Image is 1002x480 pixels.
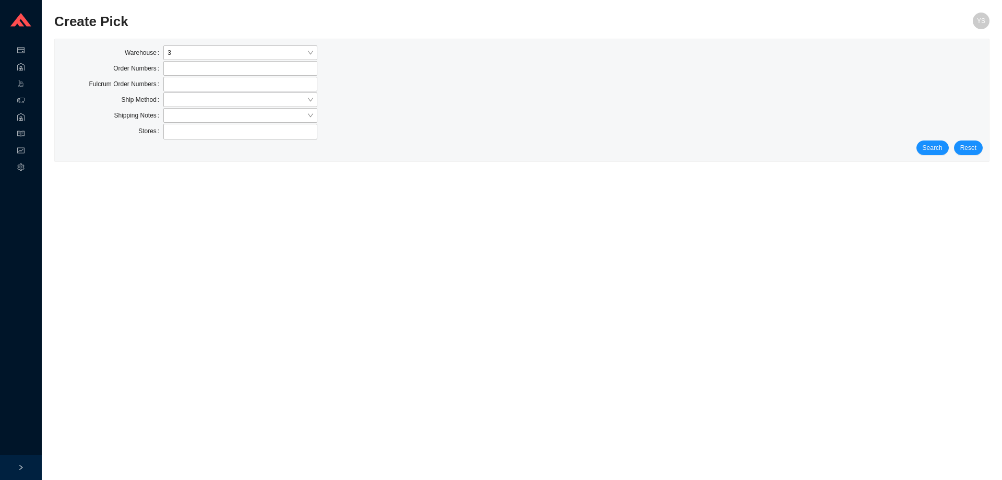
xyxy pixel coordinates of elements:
[17,43,25,60] span: credit-card
[168,46,313,60] span: 3
[138,124,163,138] label: Stores
[54,13,756,31] h2: Create Pick
[954,141,983,155] button: Reset
[17,126,25,143] span: read
[121,92,163,107] label: Ship Method
[17,160,25,177] span: setting
[960,143,976,153] span: Reset
[125,45,163,60] label: Warehouse
[923,143,943,153] span: Search
[18,464,24,471] span: right
[916,141,949,155] button: Search
[113,61,163,76] label: Order Numbers
[17,143,25,160] span: fund
[89,77,164,91] label: Fulcrum Order Numbers
[114,108,163,123] label: Shipping Notes
[977,13,985,29] span: YS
